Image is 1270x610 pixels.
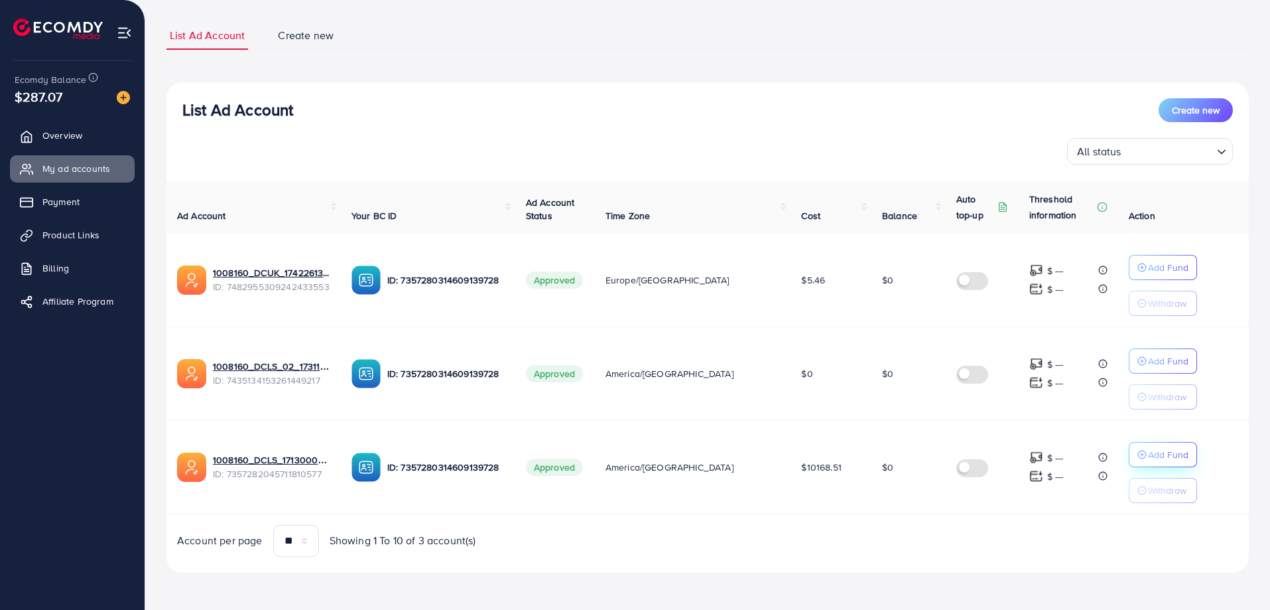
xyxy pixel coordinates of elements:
img: menu [117,25,132,40]
button: Withdraw [1129,384,1197,410]
div: Search for option [1067,138,1233,165]
button: Withdraw [1129,478,1197,503]
input: Search for option [1125,139,1212,161]
span: Action [1129,209,1155,222]
p: $ --- [1047,450,1064,466]
div: <span class='underline'>1008160_DCLS_1713000734080</span></br>7357282045711810577 [213,453,330,481]
p: Add Fund [1148,260,1188,275]
a: Payment [10,189,135,215]
span: Showing 1 To 10 of 3 account(s) [330,533,476,548]
span: $0 [882,273,893,287]
a: Affiliate Program [10,288,135,315]
p: $ --- [1047,469,1064,485]
span: ID: 7482955309242433553 [213,280,330,293]
img: top-up amount [1029,451,1043,465]
img: ic-ba-acc.ded83a64.svg [351,359,381,388]
button: Add Fund [1129,255,1197,280]
p: $ --- [1047,375,1064,391]
img: top-up amount [1029,469,1043,483]
img: ic-ba-acc.ded83a64.svg [351,453,381,482]
span: Overview [42,129,82,142]
span: Ad Account [177,209,226,222]
a: Product Links [10,222,135,248]
span: All status [1074,142,1124,161]
span: Balance [882,209,917,222]
a: Billing [10,255,135,281]
span: Payment [42,195,80,208]
span: Account per page [177,533,263,548]
img: top-up amount [1029,376,1043,390]
a: My ad accounts [10,155,135,182]
span: $0 [882,367,893,380]
img: ic-ads-acc.e4c84228.svg [177,359,206,388]
p: ID: 7357280314609139728 [387,459,505,475]
p: Add Fund [1148,447,1188,463]
span: $5.46 [801,273,825,287]
img: top-up amount [1029,282,1043,296]
p: Threshold information [1029,191,1094,223]
p: ID: 7357280314609139728 [387,366,505,382]
p: Withdraw [1148,483,1186,498]
span: America/[GEOGRAPHIC_DATA] [605,461,733,474]
img: top-up amount [1029,357,1043,371]
img: ic-ads-acc.e4c84228.svg [177,453,206,482]
button: Add Fund [1129,442,1197,467]
p: ID: 7357280314609139728 [387,272,505,288]
span: Create new [1172,104,1220,117]
span: Ad Account Status [526,196,575,222]
span: Approved [526,365,583,382]
span: $287.07 [15,87,62,106]
span: $0 [882,461,893,474]
span: My ad accounts [42,162,110,175]
p: $ --- [1047,263,1064,279]
p: Add Fund [1148,353,1188,369]
a: 1008160_DCLS_02_1731127077568 [213,360,330,373]
h3: List Ad Account [182,100,293,119]
div: <span class='underline'>1008160_DCLS_02_1731127077568</span></br>7435134153261449217 [213,360,330,387]
span: ID: 7435134153261449217 [213,374,330,387]
span: $10168.51 [801,461,841,474]
span: Billing [42,262,69,275]
p: $ --- [1047,281,1064,297]
span: $0 [801,367,812,380]
img: top-up amount [1029,264,1043,277]
div: <span class='underline'>1008160_DCUK_1742261318438</span></br>7482955309242433553 [213,266,330,293]
p: Auto top-up [956,191,995,223]
p: $ --- [1047,356,1064,372]
span: Affiliate Program [42,295,113,308]
p: Withdraw [1148,389,1186,405]
span: Approved [526,459,583,476]
p: Withdraw [1148,295,1186,311]
button: Create new [1159,98,1233,122]
img: image [117,91,130,104]
span: Time Zone [605,209,650,222]
button: Add Fund [1129,348,1197,374]
a: Overview [10,122,135,149]
img: logo [13,19,103,39]
a: 1008160_DCUK_1742261318438 [213,266,330,279]
img: ic-ads-acc.e4c84228.svg [177,266,206,295]
span: Cost [801,209,820,222]
span: Ecomdy Balance [15,73,86,86]
span: Your BC ID [351,209,397,222]
span: Product Links [42,228,99,242]
span: Create new [278,28,334,43]
span: Europe/[GEOGRAPHIC_DATA] [605,273,730,287]
button: Withdraw [1129,291,1197,316]
img: ic-ba-acc.ded83a64.svg [351,266,381,295]
span: America/[GEOGRAPHIC_DATA] [605,367,733,380]
span: List Ad Account [170,28,245,43]
iframe: Chat [1214,550,1260,600]
span: ID: 7357282045711810577 [213,467,330,481]
a: 1008160_DCLS_1713000734080 [213,453,330,467]
span: Approved [526,271,583,289]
